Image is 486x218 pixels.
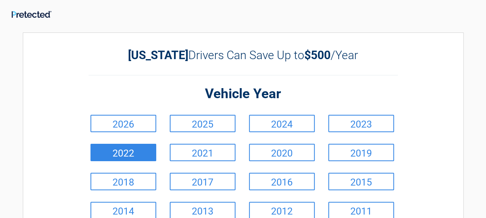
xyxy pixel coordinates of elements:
[170,115,235,132] a: 2025
[90,173,156,190] a: 2018
[328,115,394,132] a: 2023
[90,115,156,132] a: 2026
[90,144,156,161] a: 2022
[249,115,315,132] a: 2024
[328,144,394,161] a: 2019
[249,173,315,190] a: 2016
[328,173,394,190] a: 2015
[170,173,235,190] a: 2017
[170,144,235,161] a: 2021
[128,48,188,62] b: [US_STATE]
[12,11,51,18] img: Main Logo
[249,144,315,161] a: 2020
[89,48,398,62] h2: Drivers Can Save Up to /Year
[304,48,331,62] b: $500
[89,85,398,103] h2: Vehicle Year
